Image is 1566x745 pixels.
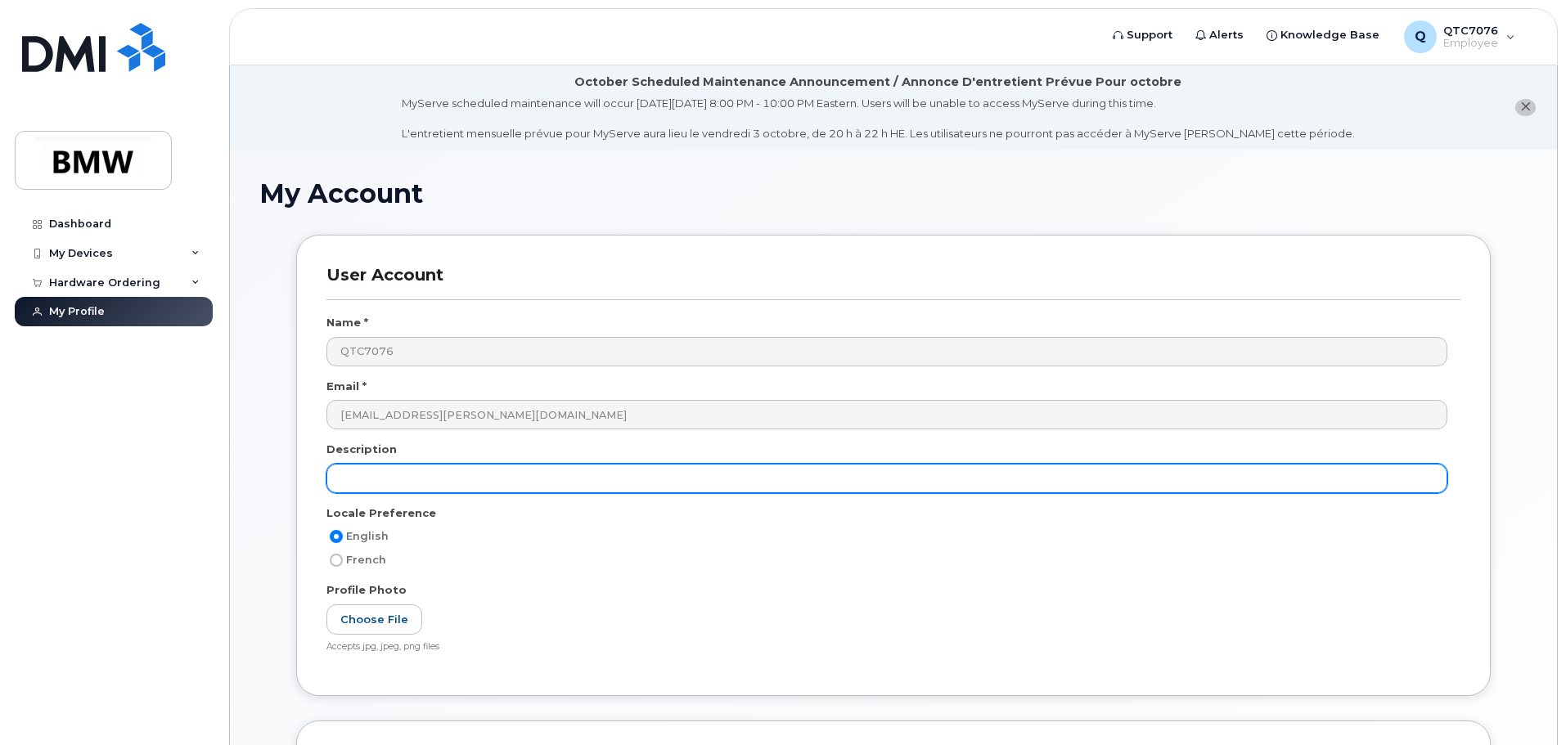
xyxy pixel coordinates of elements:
label: Profile Photo [326,582,407,598]
h1: My Account [259,179,1528,208]
iframe: Messenger Launcher [1495,674,1554,733]
label: Description [326,442,397,457]
div: Accepts jpg, jpeg, png files [326,641,1447,653]
input: English [330,530,343,543]
div: October Scheduled Maintenance Announcement / Annonce D'entretient Prévue Pour octobre [574,74,1181,91]
span: French [346,554,386,566]
label: Locale Preference [326,505,436,521]
label: Email * [326,379,367,394]
button: close notification [1515,99,1536,116]
label: Name * [326,315,368,330]
span: English [346,530,389,542]
label: Choose File [326,604,422,635]
h3: User Account [326,265,1460,300]
div: MyServe scheduled maintenance will occur [DATE][DATE] 8:00 PM - 10:00 PM Eastern. Users will be u... [402,96,1355,141]
input: French [330,554,343,567]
